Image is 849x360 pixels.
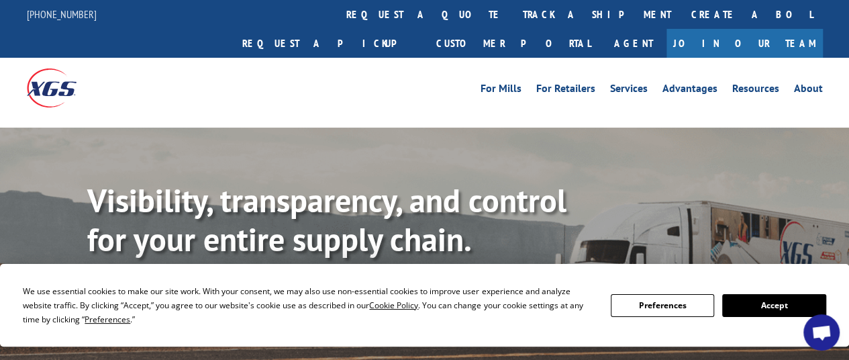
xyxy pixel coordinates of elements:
[481,83,521,98] a: For Mills
[87,179,566,260] b: Visibility, transparency, and control for your entire supply chain.
[803,314,840,351] a: Open chat
[611,294,714,317] button: Preferences
[23,284,595,326] div: We use essential cookies to make our site work. With your consent, we may also use non-essential ...
[85,314,130,325] span: Preferences
[369,300,418,311] span: Cookie Policy
[662,83,717,98] a: Advantages
[794,83,823,98] a: About
[666,29,823,58] a: Join Our Team
[732,83,779,98] a: Resources
[27,7,97,21] a: [PHONE_NUMBER]
[722,294,826,317] button: Accept
[601,29,666,58] a: Agent
[610,83,648,98] a: Services
[536,83,595,98] a: For Retailers
[232,29,426,58] a: Request a pickup
[426,29,601,58] a: Customer Portal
